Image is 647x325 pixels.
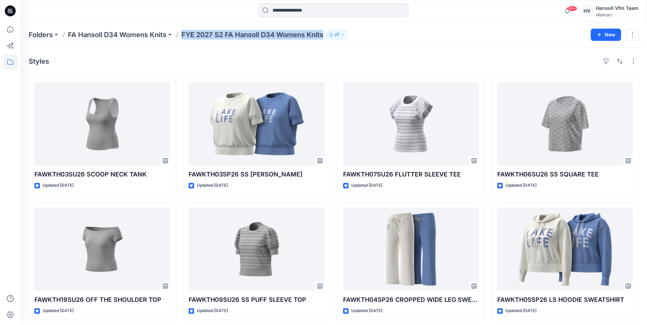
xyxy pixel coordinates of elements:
a: Folders [29,30,53,40]
a: FAWKTH03SP26 SS RAGLAN SWEATSHIRT [189,82,324,166]
p: Updated [DATE] [43,182,74,189]
p: Updated [DATE] [197,307,228,314]
a: FAWKTH03SU26 SCOOP NECK TANK [34,82,170,166]
p: FAWKTH05SP26 LS HOODIE SWEATSHIRT [497,295,633,305]
a: FA Hansoll D34 Womens Knits [68,30,166,40]
p: Updated [DATE] [505,182,536,189]
a: FAWKTH06SU26 SS SQUARE TEE [497,82,633,166]
a: FAWKTH09SU26 SS PUFF SLEEVE TOP [189,207,324,291]
p: FAWKTH06SU26 SS SQUARE TEE [497,170,633,179]
p: Updated [DATE] [351,307,382,314]
p: FAWKTH03SU26 SCOOP NECK TANK [34,170,170,179]
p: Updated [DATE] [505,307,536,314]
p: FAWKTH07SU26 FLUTTER SLEEVE TEE [343,170,479,179]
span: 99+ [567,6,577,11]
div: Walmart [596,12,638,17]
div: HV [581,5,593,17]
h4: Styles [29,57,49,65]
a: FAWKTH19SU26 OFF THE SHOULDER TOP [34,207,170,291]
button: New [591,29,621,41]
button: 27 [326,30,348,40]
p: FAWKTH09SU26 SS PUFF SLEEVE TOP [189,295,324,305]
p: FAWKTH04SP26 CROPPED WIDE LEG SWEATPANT [343,295,479,305]
a: FAWKTH05SP26 LS HOODIE SWEATSHIRT [497,207,633,291]
a: FAWKTH04SP26 CROPPED WIDE LEG SWEATPANT [343,207,479,291]
p: FAWKTH19SU26 OFF THE SHOULDER TOP [34,295,170,305]
p: 27 [335,31,339,38]
p: FYE 2027 S2 FA Hansoll D34 Womens Knits [181,30,323,40]
p: FAWKTH03SP26 SS [PERSON_NAME] [189,170,324,179]
a: FAWKTH07SU26 FLUTTER SLEEVE TEE [343,82,479,166]
p: Updated [DATE] [197,182,228,189]
p: Updated [DATE] [43,307,74,314]
div: Hansoll Vfm Team [596,4,638,12]
p: Updated [DATE] [351,182,382,189]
